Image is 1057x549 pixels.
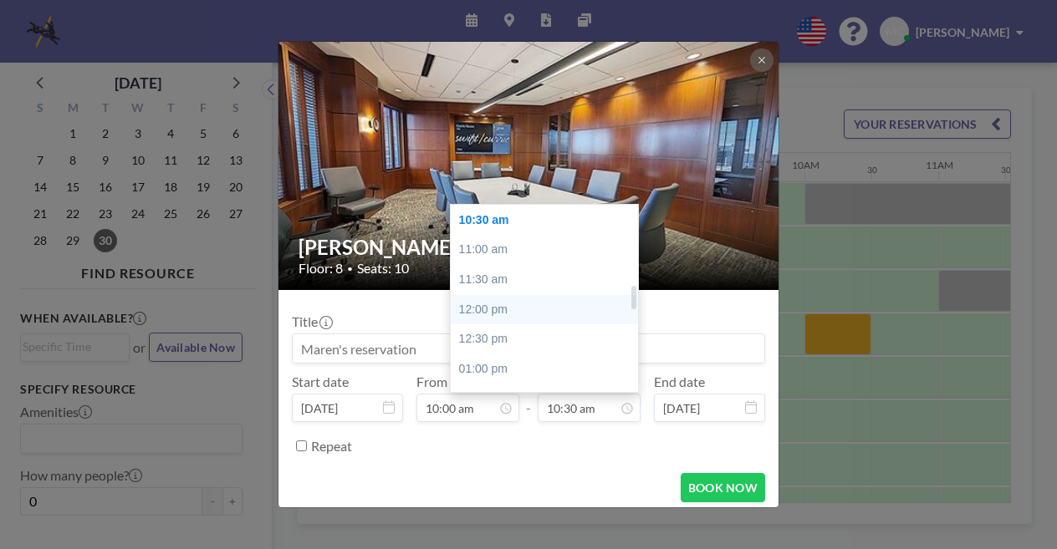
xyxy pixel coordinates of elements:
div: 11:30 am [451,265,646,295]
label: Start date [292,374,349,390]
div: 01:00 pm [451,354,646,384]
span: Floor: 8 [299,260,343,277]
div: 01:30 pm [451,384,646,414]
span: Seats: 10 [357,260,409,277]
label: Repeat [311,438,352,455]
label: From [416,374,447,390]
label: End date [654,374,705,390]
span: - [526,379,531,416]
div: 12:30 pm [451,324,646,354]
button: BOOK NOW [681,473,765,502]
label: Title [292,313,331,330]
input: Maren's reservation [293,334,764,363]
span: • [347,262,353,275]
div: 11:00 am [451,235,646,265]
h2: [PERSON_NAME] Room [299,235,760,260]
div: 12:00 pm [451,295,646,325]
div: 10:30 am [451,206,646,236]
